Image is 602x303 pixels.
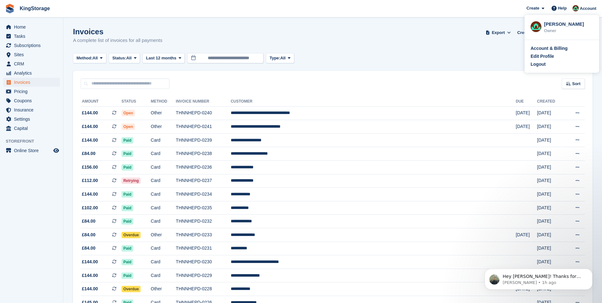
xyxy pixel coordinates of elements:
td: THNNHEPD-0235 [176,201,231,215]
a: menu [3,59,60,68]
span: Sites [14,50,52,59]
span: £156.00 [82,164,98,171]
span: Method: [76,55,93,61]
a: menu [3,87,60,96]
span: Paid [122,164,133,171]
span: Paid [122,245,133,252]
td: [DATE] [516,228,537,242]
span: Retrying [122,178,141,184]
td: THNNHEPD-0233 [176,228,231,242]
td: [DATE] [537,242,565,255]
th: Invoice Number [176,97,231,107]
td: Card [151,174,176,188]
iframe: Intercom notifications message [475,255,602,300]
img: stora-icon-8386f47178a22dfd0bd8f6a31ec36ba5ce8667c1dd55bd0f319d3a0aa187defe.svg [5,4,15,13]
span: Pricing [14,87,52,96]
span: Paid [122,151,133,157]
a: menu [3,78,60,87]
td: THNNHEPD-0230 [176,255,231,269]
td: [DATE] [537,133,565,147]
span: Paid [122,218,133,225]
a: menu [3,50,60,59]
td: Other [151,282,176,296]
td: [DATE] [537,188,565,201]
span: Sort [572,81,580,87]
span: Analytics [14,69,52,77]
span: Overdue [122,232,141,238]
td: Card [151,269,176,282]
div: Edit Profile [531,53,554,60]
span: £84.00 [82,150,96,157]
span: Invoices [14,78,52,87]
a: KingStorage [17,3,52,14]
a: Logout [531,61,593,68]
th: Customer [231,97,516,107]
span: Paid [122,205,133,211]
div: Account & Billing [531,45,568,52]
td: Other [151,228,176,242]
span: £144.00 [82,110,98,116]
span: Paid [122,137,133,144]
td: Card [151,188,176,201]
span: Create [526,5,539,11]
span: Paid [122,191,133,198]
span: All [93,55,98,61]
td: Card [151,147,176,161]
a: menu [3,69,60,77]
th: Due [516,97,537,107]
span: Coupons [14,96,52,105]
span: £144.00 [82,259,98,265]
span: Capital [14,124,52,133]
button: Method: All [73,53,106,64]
span: All [126,55,132,61]
span: Status: [112,55,126,61]
p: A complete list of invoices for all payments [73,37,162,44]
td: Card [151,215,176,228]
button: Last 12 months [142,53,185,64]
td: THNNHEPD-0237 [176,174,231,188]
span: £84.00 [82,245,96,252]
span: Paid [122,273,133,279]
td: THNNHEPD-0236 [176,161,231,174]
span: Settings [14,115,52,124]
td: THNNHEPD-0240 [176,106,231,120]
td: THNNHEPD-0238 [176,147,231,161]
span: £84.00 [82,218,96,225]
td: [DATE] [537,161,565,174]
a: menu [3,96,60,105]
a: menu [3,115,60,124]
td: THNNHEPD-0239 [176,133,231,147]
span: £144.00 [82,191,98,198]
span: £144.00 [82,286,98,292]
td: THNNHEPD-0228 [176,282,231,296]
div: Owner [544,28,593,34]
td: [DATE] [537,106,565,120]
td: [DATE] [537,215,565,228]
td: THNNHEPD-0232 [176,215,231,228]
td: [DATE] [516,106,537,120]
td: [DATE] [537,174,565,188]
span: Paid [122,259,133,265]
a: Credit Notes [515,27,544,38]
span: Online Store [14,146,52,155]
a: menu [3,146,60,155]
a: menu [3,124,60,133]
td: Other [151,120,176,134]
th: Status [122,97,151,107]
span: Insurance [14,105,52,114]
a: Preview store [52,147,60,154]
td: [DATE] [537,120,565,134]
td: Card [151,161,176,174]
span: Account [580,5,596,12]
span: £102.00 [82,205,98,211]
span: Storefront [6,138,63,145]
span: Open [122,110,135,116]
td: Card [151,255,176,269]
span: Export [492,30,505,36]
th: Created [537,97,565,107]
span: £144.00 [82,137,98,144]
td: Card [151,201,176,215]
a: menu [3,105,60,114]
span: CRM [14,59,52,68]
span: £112.00 [82,177,98,184]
